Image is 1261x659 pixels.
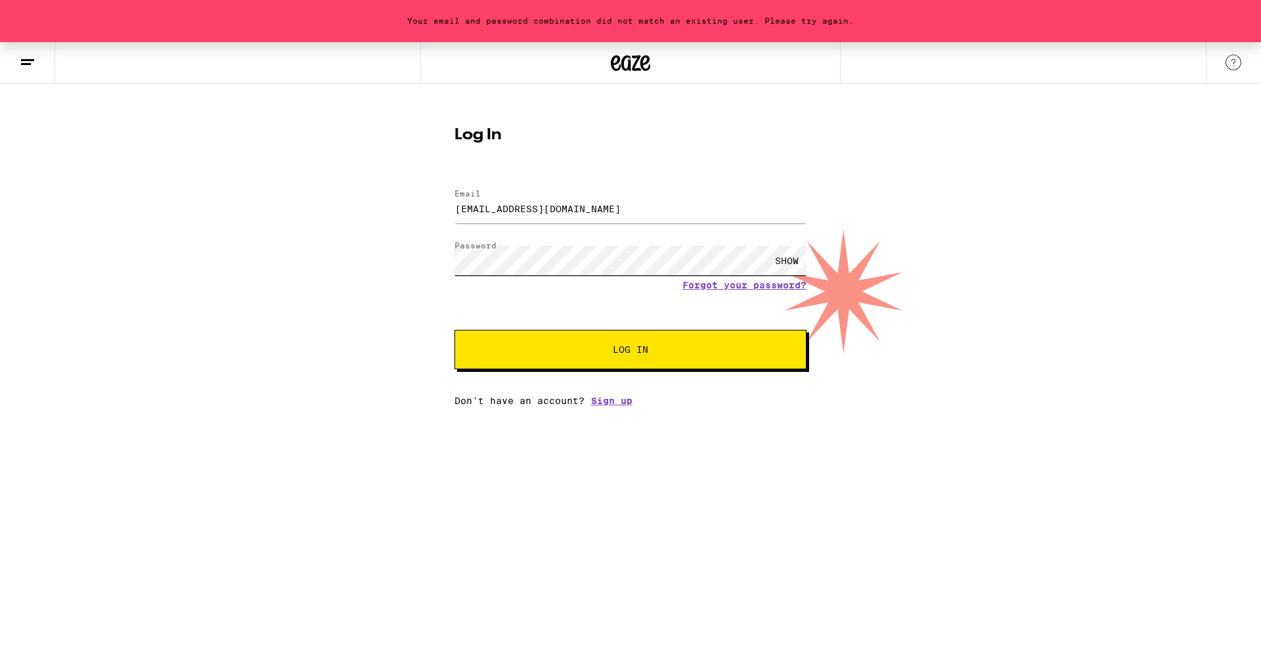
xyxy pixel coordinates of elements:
label: Email [454,189,481,198]
span: Log In [613,345,648,354]
a: Sign up [591,396,632,406]
div: SHOW [767,246,807,275]
button: Log In [454,330,807,369]
a: Forgot your password? [682,280,807,290]
input: Email [454,194,807,223]
h1: Log In [454,127,807,143]
div: Don't have an account? [454,396,807,406]
span: Hi. Need any help? [8,9,95,20]
label: Password [454,241,497,250]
